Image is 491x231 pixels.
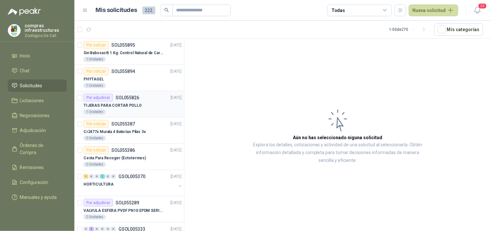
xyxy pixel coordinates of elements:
[8,24,20,37] img: Company Logo
[84,208,164,214] p: VALVULA ESFERA PVDF PN10 EPDM SERIE EX D 25MM CEPEX64926TREME
[171,121,182,127] p: [DATE]
[142,6,155,14] span: 222
[8,176,67,188] a: Configuración
[84,50,164,56] p: Sin Babosas® 1 Kg: Control Natural de Caracoles y Babosas
[331,7,345,14] div: Todas
[84,57,106,62] div: 1 Unidades
[164,8,169,12] span: search
[293,134,383,141] h3: Aún no has seleccionado niguna solicitud
[106,174,110,179] div: 0
[8,8,41,16] img: Logo peakr
[89,174,94,179] div: 0
[84,76,104,82] p: PHYTAGEL
[171,42,182,48] p: [DATE]
[8,50,67,62] a: Inicio
[100,174,105,179] div: 1
[249,141,426,164] p: Explora los detalles, cotizaciones y actividad de una solicitud al seleccionarla. Obtén informaci...
[74,117,184,144] a: Por cotizarSOL055387[DATE] Cr2477x Murata 4 Baterias Pilas 3v3 Unidades
[8,161,67,174] a: Remisiones
[74,39,184,65] a: Por cotizarSOL055895[DATE] Sin Babosas® 1 Kg: Control Natural de Caracoles y Babosas1 Unidades
[84,41,109,49] div: Por cotizar
[74,65,184,91] a: Por cotizarSOL055894[DATE] PHYTAGEL1 Unidades
[20,194,57,201] span: Manuales y ayuda
[8,94,67,107] a: Licitaciones
[171,200,182,206] p: [DATE]
[20,52,30,59] span: Inicio
[84,173,183,193] a: 1 0 0 1 0 0 GSOL005370[DATE] HORTICULTURA
[25,23,67,32] p: compras infraestructuras
[84,67,109,75] div: Por cotizar
[111,148,135,152] p: SOL055386
[95,174,99,179] div: 0
[84,199,113,207] div: Por adjudicar
[20,142,61,156] span: Órdenes de Compra
[96,6,137,15] h1: Mis solicitudes
[389,24,429,35] div: 1 - 50 de 270
[20,127,46,134] span: Adjudicación
[74,196,184,223] a: Por adjudicarSOL055289[DATE] VALVULA ESFERA PVDF PN10 EPDM SERIE EX D 25MM CEPEX64926TREME2 Unidades
[111,69,135,74] p: SOL055894
[84,94,113,102] div: Por adjudicar
[84,174,88,179] div: 1
[116,201,139,205] p: SOL055289
[171,174,182,180] p: [DATE]
[409,5,458,16] button: Nueva solicitud
[116,95,139,100] p: SOL055826
[84,103,142,109] p: TIJERAS PARA CORTAR POLLO
[20,67,30,74] span: Chat
[74,144,184,170] a: Por cotizarSOL055386[DATE] Cesta Para Recoger (Ectotermos)2 Unidades
[84,120,109,128] div: Por cotizar
[111,122,135,126] p: SOL055387
[111,174,116,179] div: 0
[111,43,135,47] p: SOL055895
[20,112,50,119] span: Negociaciones
[74,91,184,117] a: Por adjudicarSOL055826[DATE] TIJERAS PARA CORTAR POLLO1 Unidades
[8,139,67,159] a: Órdenes de Compra
[478,3,487,9] span: 20
[20,164,44,171] span: Remisiones
[8,65,67,77] a: Chat
[171,68,182,75] p: [DATE]
[8,79,67,92] a: Solicitudes
[84,146,109,154] div: Por cotizar
[472,5,483,16] button: 20
[118,174,145,179] p: GSOL005370
[20,82,42,89] span: Solicitudes
[84,214,106,220] div: 2 Unidades
[84,181,114,188] p: HORTICULTURA
[8,124,67,137] a: Adjudicación
[8,109,67,122] a: Negociaciones
[84,162,106,167] div: 2 Unidades
[171,95,182,101] p: [DATE]
[84,136,106,141] div: 3 Unidades
[20,179,49,186] span: Configuración
[434,23,483,36] button: Mís categorías
[84,155,146,161] p: Cesta Para Recoger (Ectotermos)
[171,147,182,153] p: [DATE]
[25,34,67,38] p: Zoologico De Cali
[84,109,106,115] div: 1 Unidades
[20,97,44,104] span: Licitaciones
[84,129,146,135] p: Cr2477x Murata 4 Baterias Pilas 3v
[84,83,106,88] div: 1 Unidades
[8,191,67,203] a: Manuales y ayuda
